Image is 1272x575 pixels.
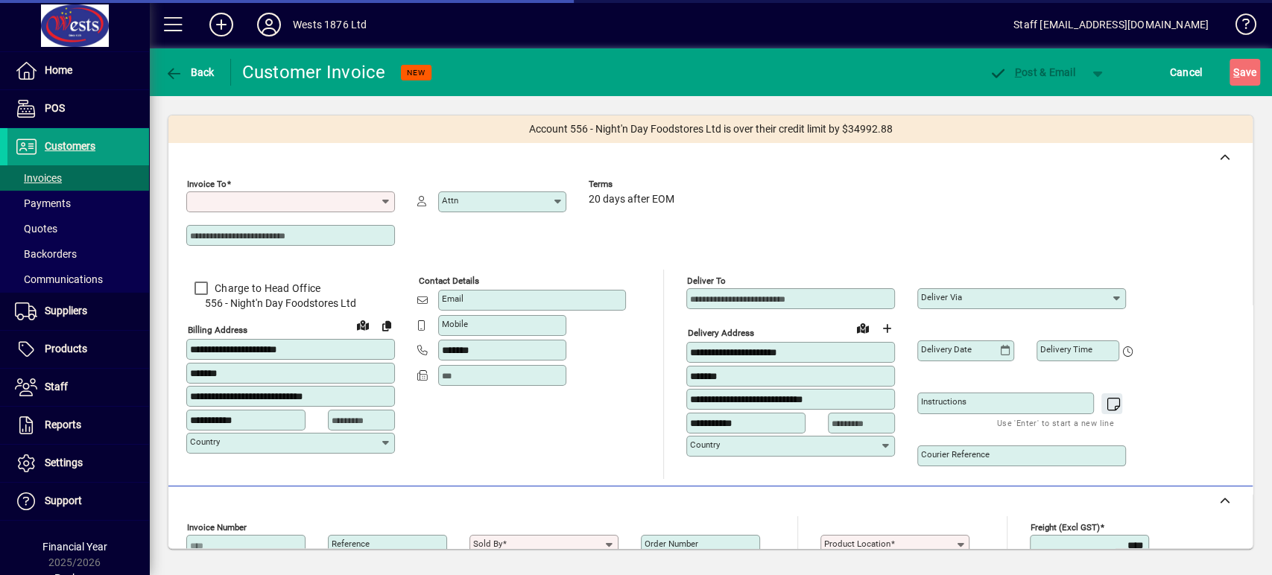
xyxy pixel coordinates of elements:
a: Invoices [7,165,149,191]
span: ost & Email [989,66,1075,78]
span: Invoices [15,172,62,184]
mat-label: Mobile [442,319,468,329]
span: Quotes [15,223,57,235]
div: Staff [EMAIL_ADDRESS][DOMAIN_NAME] [1013,13,1209,36]
span: 20 days after EOM [589,194,674,206]
span: Cancel [1170,60,1203,84]
span: NEW [407,68,425,77]
a: Payments [7,191,149,216]
span: Staff [45,381,68,393]
mat-label: Reference [332,539,370,549]
mat-label: Deliver To [687,276,726,286]
a: Suppliers [7,293,149,330]
mat-label: Delivery date [921,344,972,355]
span: Support [45,495,82,506]
a: Staff [7,369,149,406]
span: Back [165,66,215,78]
span: Home [45,64,72,76]
span: Payments [15,197,71,209]
span: Suppliers [45,305,87,317]
div: Wests 1876 Ltd [293,13,367,36]
mat-label: Courier Reference [921,449,990,460]
button: Add [197,11,245,38]
span: POS [45,102,65,114]
label: Charge to Head Office [212,281,320,296]
button: Back [161,59,218,86]
span: P [1015,66,1022,78]
mat-label: Country [690,439,720,450]
button: Cancel [1166,59,1206,86]
span: S [1233,66,1239,78]
div: Customer Invoice [242,60,386,84]
span: Terms [589,180,678,189]
span: Customers [45,140,95,152]
span: Backorders [15,248,77,260]
span: ave [1233,60,1256,84]
a: Quotes [7,216,149,241]
a: Knowledge Base [1224,3,1253,51]
button: Save [1230,59,1260,86]
mat-label: Delivery time [1040,344,1092,355]
mat-label: Attn [442,195,458,206]
mat-label: Country [190,436,220,447]
a: View on map [851,316,875,340]
mat-label: Product location [824,539,890,549]
mat-label: Instructions [921,396,966,407]
mat-label: Order number [645,539,698,549]
a: POS [7,90,149,127]
a: Reports [7,407,149,444]
mat-label: Invoice To [187,179,227,189]
mat-hint: Use 'Enter' to start a new line [997,414,1114,431]
a: Products [7,331,149,368]
span: Reports [45,419,81,431]
a: Support [7,483,149,520]
span: Communications [15,273,103,285]
mat-label: Email [442,293,463,304]
button: Post & Email [981,59,1083,86]
app-page-header-button: Back [149,59,231,86]
mat-label: Sold by [473,539,502,549]
a: Home [7,52,149,89]
button: Profile [245,11,293,38]
span: Products [45,343,87,355]
button: Copy to Delivery address [375,314,399,337]
a: View on map [351,313,375,337]
mat-label: Invoice number [187,522,247,533]
span: Settings [45,457,83,468]
a: Backorders [7,241,149,267]
span: 556 - Night'n Day Foodstores Ltd [186,296,395,311]
mat-label: Freight (excl GST) [1031,522,1100,533]
mat-label: Deliver via [921,292,962,302]
button: Choose address [875,317,899,340]
a: Settings [7,445,149,482]
span: Account 556 - Night'n Day Foodstores Ltd is over their credit limit by $34992.88 [529,121,893,137]
span: Financial Year [42,541,107,553]
a: Communications [7,267,149,292]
